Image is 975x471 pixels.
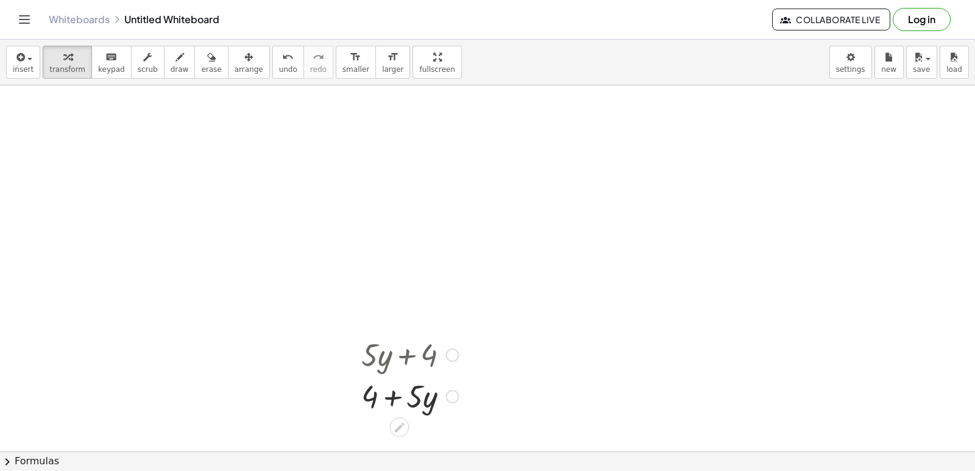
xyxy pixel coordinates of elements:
[387,50,399,65] i: format_size
[235,65,263,74] span: arrange
[303,46,333,79] button: redoredo
[91,46,132,79] button: keyboardkeypad
[6,46,40,79] button: insert
[171,65,189,74] span: draw
[375,46,410,79] button: format_sizelarger
[282,50,294,65] i: undo
[194,46,228,79] button: erase
[279,65,297,74] span: undo
[772,9,890,30] button: Collaborate Live
[228,46,270,79] button: arrange
[946,65,962,74] span: load
[413,46,461,79] button: fullscreen
[43,46,92,79] button: transform
[201,65,221,74] span: erase
[310,65,327,74] span: redo
[49,65,85,74] span: transform
[782,14,880,25] span: Collaborate Live
[98,65,125,74] span: keypad
[913,65,930,74] span: save
[342,65,369,74] span: smaller
[382,65,403,74] span: larger
[881,65,896,74] span: new
[836,65,865,74] span: settings
[164,46,196,79] button: draw
[15,10,34,29] button: Toggle navigation
[336,46,376,79] button: format_sizesmaller
[874,46,904,79] button: new
[940,46,969,79] button: load
[389,417,409,437] div: Edit math
[893,8,951,31] button: Log in
[138,65,158,74] span: scrub
[105,50,117,65] i: keyboard
[829,46,872,79] button: settings
[313,50,324,65] i: redo
[419,65,455,74] span: fullscreen
[131,46,165,79] button: scrub
[272,46,304,79] button: undoundo
[906,46,937,79] button: save
[13,65,34,74] span: insert
[350,50,361,65] i: format_size
[49,13,110,26] a: Whiteboards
